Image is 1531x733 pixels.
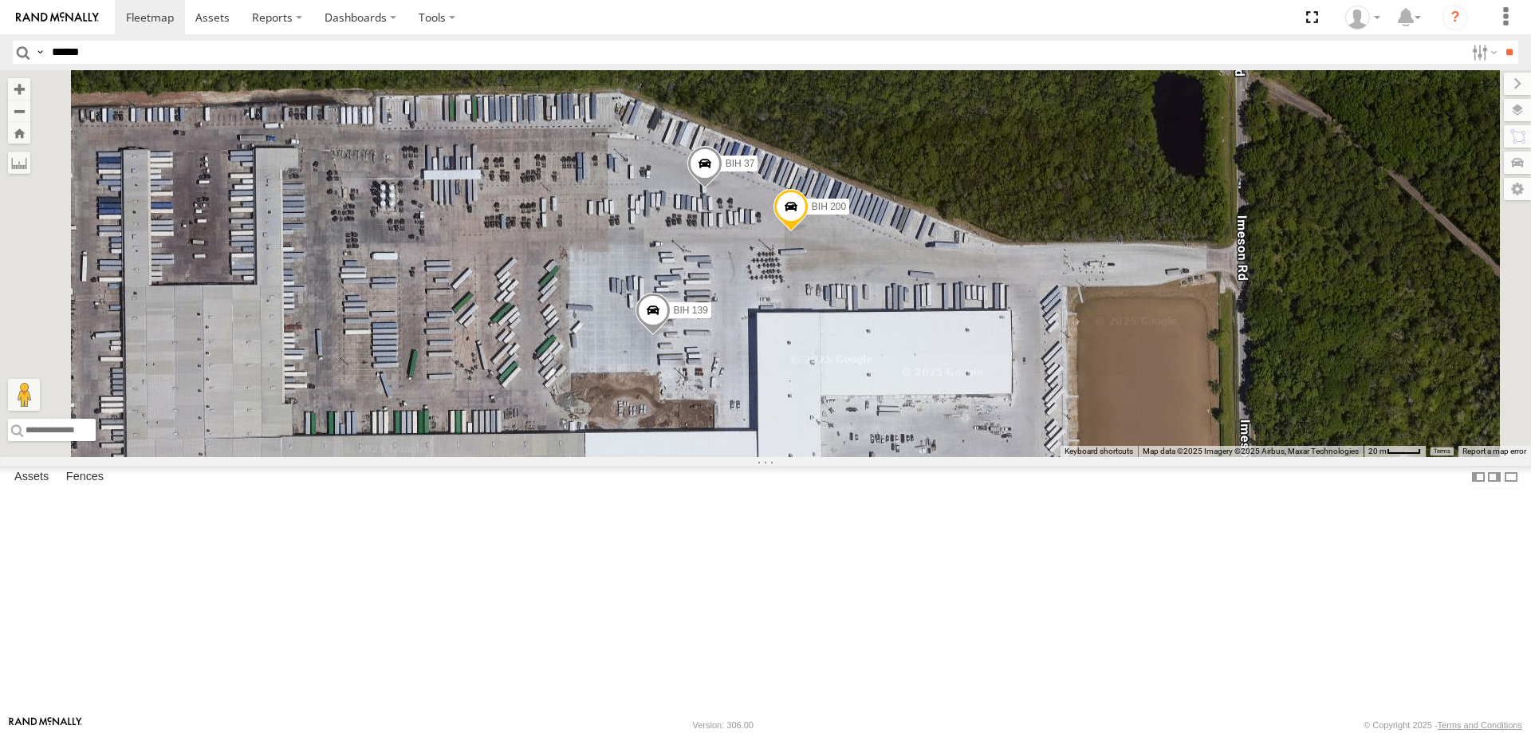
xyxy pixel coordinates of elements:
[674,305,708,316] span: BIH 139
[16,12,99,23] img: rand-logo.svg
[1368,447,1387,455] span: 20 m
[812,201,846,212] span: BIH 200
[693,720,754,730] div: Version: 306.00
[9,717,82,733] a: Visit our Website
[726,158,755,169] span: BIH 37
[1434,448,1450,455] a: Terms (opens in new tab)
[8,78,30,100] button: Zoom in
[58,466,112,488] label: Fences
[1466,41,1500,64] label: Search Filter Options
[8,152,30,174] label: Measure
[8,122,30,144] button: Zoom Home
[8,100,30,122] button: Zoom out
[1340,6,1386,30] div: Nele .
[6,466,57,488] label: Assets
[1143,447,1359,455] span: Map data ©2025 Imagery ©2025 Airbus, Maxar Technologies
[1470,466,1486,489] label: Dock Summary Table to the Left
[1364,720,1522,730] div: © Copyright 2025 -
[1462,447,1526,455] a: Report a map error
[8,379,40,411] button: Drag Pegman onto the map to open Street View
[33,41,46,64] label: Search Query
[1486,466,1502,489] label: Dock Summary Table to the Right
[1504,178,1531,200] label: Map Settings
[1065,446,1133,457] button: Keyboard shortcuts
[1442,5,1468,30] i: ?
[1438,720,1522,730] a: Terms and Conditions
[1503,466,1519,489] label: Hide Summary Table
[1364,446,1426,457] button: Map Scale: 20 m per 39 pixels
